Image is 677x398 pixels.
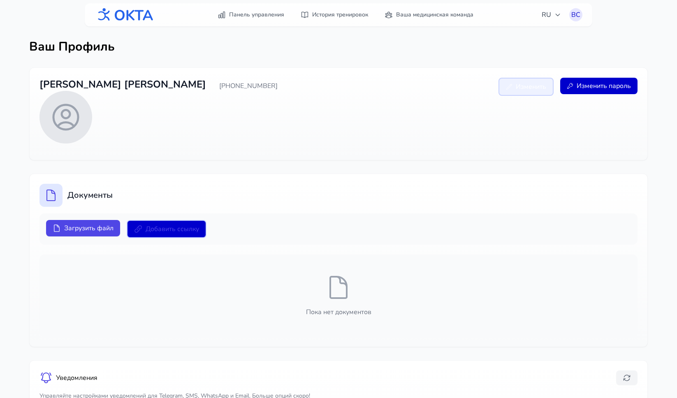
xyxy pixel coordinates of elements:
[213,7,289,22] a: Панель управления
[569,8,582,21] button: ВС
[560,78,638,94] button: Изменить пароль
[498,78,554,96] button: Изменить
[516,82,546,92] span: Изменить
[146,224,199,234] span: Добавить ссылку
[67,190,113,201] h2: Документы
[296,7,373,22] a: История тренировок
[29,39,648,54] h1: Ваш Профиль
[380,7,478,22] a: Ваша медицинская команда
[56,373,97,383] span: Уведомления
[95,4,154,25] img: OKTA logo
[39,307,638,317] p: Пока нет документов
[64,223,114,233] span: Загрузить файл
[537,7,566,23] button: RU
[127,220,206,238] button: Добавить ссылку
[219,81,278,90] a: [PHONE_NUMBER]
[577,81,631,91] span: Изменить пароль
[39,78,206,91] h2: [PERSON_NAME] [PERSON_NAME]
[542,10,561,20] span: RU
